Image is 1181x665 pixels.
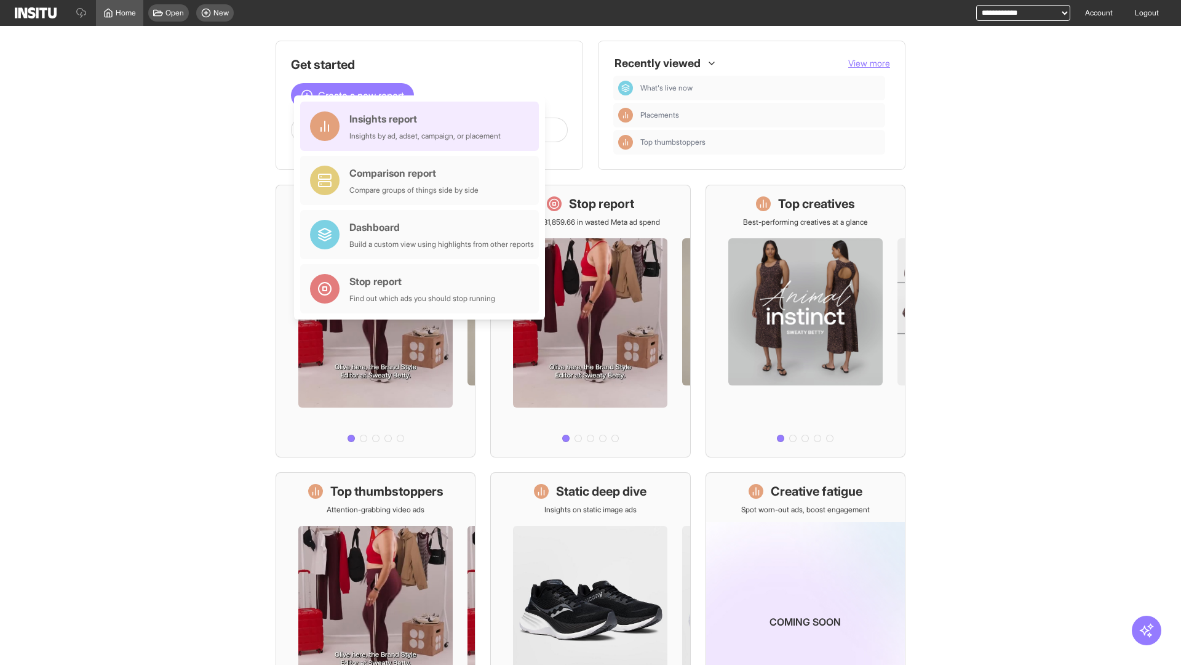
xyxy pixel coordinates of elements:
span: New [213,8,229,18]
p: Best-performing creatives at a glance [743,217,868,227]
p: Insights on static image ads [544,505,637,515]
div: Insights [618,135,633,150]
div: Dashboard [618,81,633,95]
div: Build a custom view using highlights from other reports [349,240,534,249]
div: Stop report [349,274,495,289]
span: View more [848,58,890,68]
h1: Top creatives [778,195,855,212]
h1: Stop report [569,195,634,212]
p: Save £31,859.66 in wasted Meta ad spend [521,217,660,227]
span: Open [165,8,184,18]
span: Top thumbstoppers [640,137,706,147]
a: What's live nowSee all active ads instantly [276,185,475,457]
div: Insights by ad, adset, campaign, or placement [349,131,501,141]
span: Placements [640,110,880,120]
div: Insights report [349,111,501,126]
button: Create a new report [291,83,414,108]
p: Attention-grabbing video ads [327,505,424,515]
span: Create a new report [318,88,404,103]
h1: Static deep dive [556,483,646,500]
a: Top creativesBest-performing creatives at a glance [706,185,905,457]
span: What's live now [640,83,880,93]
a: Stop reportSave £31,859.66 in wasted Meta ad spend [490,185,690,457]
h1: Get started [291,56,568,73]
span: What's live now [640,83,693,93]
div: Find out which ads you should stop running [349,294,495,304]
h1: Top thumbstoppers [330,483,443,500]
div: Compare groups of things side by side [349,185,479,195]
button: View more [848,57,890,70]
div: Comparison report [349,166,479,180]
span: Home [116,8,136,18]
div: Dashboard [349,220,534,235]
img: Logo [15,7,57,18]
span: Top thumbstoppers [640,137,880,147]
span: Placements [640,110,679,120]
div: Insights [618,108,633,123]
